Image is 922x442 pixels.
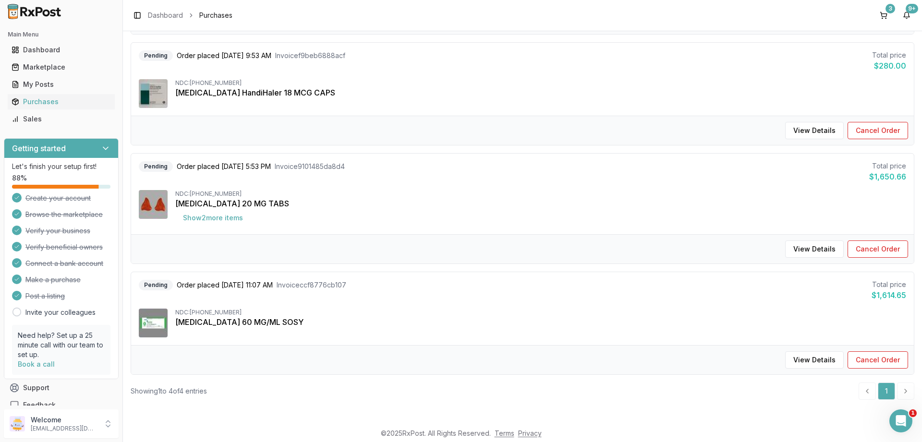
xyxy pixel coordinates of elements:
[4,42,119,58] button: Dashboard
[872,50,906,60] div: Total price
[175,79,906,87] div: NDC: [PHONE_NUMBER]
[18,360,55,368] a: Book a call
[8,93,115,110] a: Purchases
[25,226,90,236] span: Verify your business
[8,110,115,128] a: Sales
[148,11,232,20] nav: breadcrumb
[869,161,906,171] div: Total price
[25,291,65,301] span: Post a listing
[25,242,103,252] span: Verify beneficial owners
[12,114,111,124] div: Sales
[872,60,906,72] div: $280.00
[139,190,168,219] img: Xarelto 20 MG TABS
[8,41,115,59] a: Dashboard
[785,240,844,258] button: View Details
[4,396,119,414] button: Feedback
[886,4,895,13] div: 3
[25,275,81,285] span: Make a purchase
[12,143,66,154] h3: Getting started
[4,379,119,396] button: Support
[869,171,906,182] div: $1,650.66
[12,45,111,55] div: Dashboard
[4,77,119,92] button: My Posts
[25,193,91,203] span: Create your account
[175,316,906,328] div: [MEDICAL_DATA] 60 MG/ML SOSY
[906,4,918,13] div: 9+
[31,425,97,432] p: [EMAIL_ADDRESS][DOMAIN_NAME]
[277,280,346,290] span: Invoice ccf8776cb107
[8,59,115,76] a: Marketplace
[10,416,25,431] img: User avatar
[8,76,115,93] a: My Posts
[275,162,345,171] span: Invoice 9101485da8d4
[12,162,110,171] p: Let's finish your setup first!
[848,351,908,369] button: Cancel Order
[872,289,906,301] div: $1,614.65
[878,382,895,400] a: 1
[12,97,111,107] div: Purchases
[4,111,119,127] button: Sales
[25,210,103,219] span: Browse the marketplace
[876,8,891,23] button: 3
[4,4,65,19] img: RxPost Logo
[175,209,251,227] button: Show2more items
[909,409,917,417] span: 1
[139,280,173,290] div: Pending
[899,8,914,23] button: 9+
[8,31,115,38] h2: Main Menu
[495,429,514,437] a: Terms
[148,11,183,20] a: Dashboard
[175,190,906,198] div: NDC: [PHONE_NUMBER]
[518,429,542,437] a: Privacy
[848,122,908,139] button: Cancel Order
[275,51,345,60] span: Invoice f9beb6888acf
[139,79,168,108] img: Spiriva HandiHaler 18 MCG CAPS
[4,94,119,109] button: Purchases
[25,259,103,268] span: Connect a bank account
[131,386,207,396] div: Showing 1 to 4 of 4 entries
[23,400,56,410] span: Feedback
[177,280,273,290] span: Order placed [DATE] 11:07 AM
[872,280,906,289] div: Total price
[889,409,912,432] iframe: Intercom live chat
[12,62,111,72] div: Marketplace
[785,351,844,369] button: View Details
[859,382,914,400] nav: pagination
[139,309,168,337] img: Prolia 60 MG/ML SOSY
[4,60,119,75] button: Marketplace
[177,162,271,171] span: Order placed [DATE] 5:53 PM
[139,50,173,61] div: Pending
[785,122,844,139] button: View Details
[199,11,232,20] span: Purchases
[177,51,271,60] span: Order placed [DATE] 9:53 AM
[139,161,173,172] div: Pending
[31,415,97,425] p: Welcome
[12,80,111,89] div: My Posts
[848,240,908,258] button: Cancel Order
[18,331,105,359] p: Need help? Set up a 25 minute call with our team to set up.
[175,87,906,98] div: [MEDICAL_DATA] HandiHaler 18 MCG CAPS
[175,198,906,209] div: [MEDICAL_DATA] 20 MG TABS
[175,309,906,316] div: NDC: [PHONE_NUMBER]
[12,173,27,183] span: 88 %
[25,308,96,317] a: Invite your colleagues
